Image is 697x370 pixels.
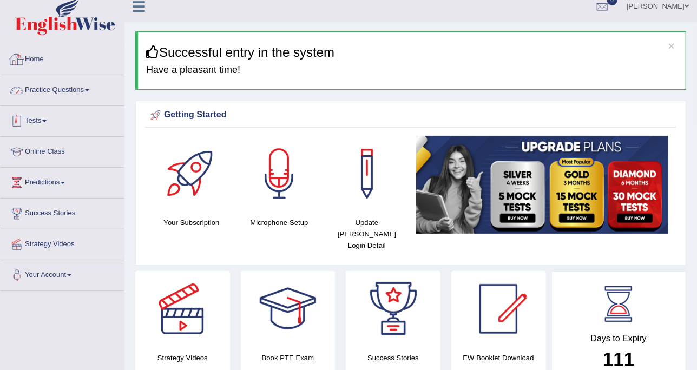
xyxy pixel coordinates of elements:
h4: Days to Expiry [564,334,674,343]
h4: Book PTE Exam [241,352,336,364]
h4: Strategy Videos [135,352,230,364]
h4: Success Stories [346,352,440,364]
h4: Microphone Setup [241,217,318,228]
h4: Your Subscription [153,217,230,228]
a: Home [1,44,124,71]
h4: Update [PERSON_NAME] Login Detail [328,217,405,251]
b: 111 [603,348,634,369]
button: × [668,40,675,51]
h4: Have a pleasant time! [146,65,678,76]
a: Success Stories [1,199,124,226]
a: Your Account [1,260,124,287]
h4: EW Booklet Download [451,352,546,364]
a: Predictions [1,168,124,195]
h3: Successful entry in the system [146,45,678,60]
div: Getting Started [148,107,674,123]
a: Tests [1,106,124,133]
a: Strategy Videos [1,229,124,256]
a: Online Class [1,137,124,164]
a: Practice Questions [1,75,124,102]
img: small5.jpg [416,136,668,233]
